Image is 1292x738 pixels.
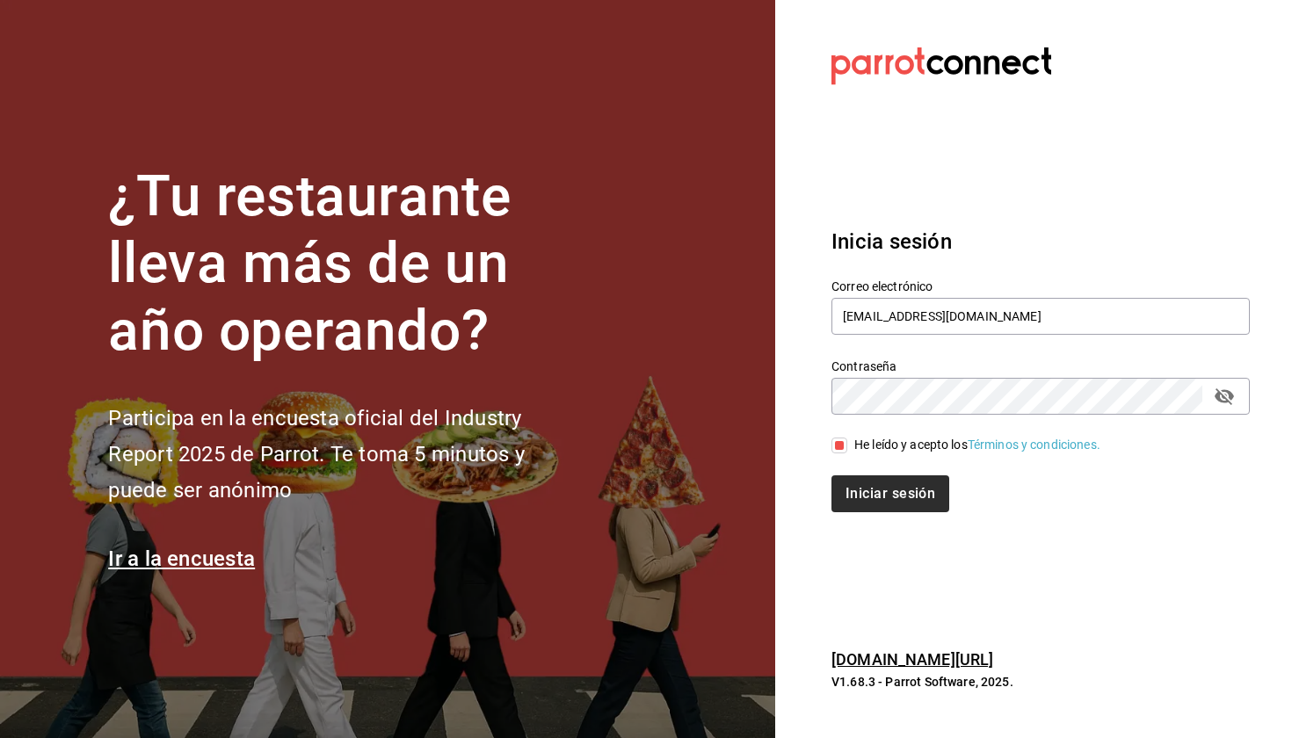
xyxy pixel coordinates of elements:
label: Contraseña [831,359,1250,372]
p: V1.68.3 - Parrot Software, 2025. [831,673,1250,691]
button: Iniciar sesión [831,475,949,512]
div: He leído y acepto los [854,436,1100,454]
h1: ¿Tu restaurante lleva más de un año operando? [108,163,583,365]
label: Correo electrónico [831,279,1250,292]
input: Ingresa tu correo electrónico [831,298,1250,335]
a: Ir a la encuesta [108,546,255,571]
h3: Inicia sesión [831,226,1250,257]
h2: Participa en la encuesta oficial del Industry Report 2025 de Parrot. Te toma 5 minutos y puede se... [108,401,583,508]
a: [DOMAIN_NAME][URL] [831,650,993,669]
button: passwordField [1209,381,1239,411]
a: Términos y condiciones. [968,438,1100,452]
